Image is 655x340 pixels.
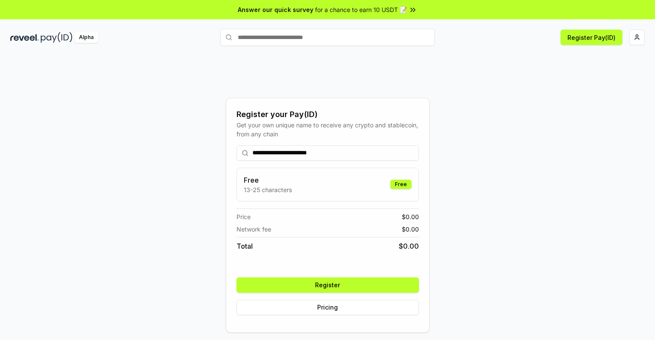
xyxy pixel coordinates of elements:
[244,185,292,194] p: 13-25 characters
[237,300,419,315] button: Pricing
[74,32,98,43] div: Alpha
[237,108,419,120] div: Register your Pay(ID)
[244,175,292,185] h3: Free
[399,241,419,251] span: $ 0.00
[237,120,419,138] div: Get your own unique name to receive any crypto and stablecoin, from any chain
[41,32,73,43] img: pay_id
[315,5,407,14] span: for a chance to earn 10 USDT 📝
[237,277,419,293] button: Register
[237,225,271,234] span: Network fee
[561,30,622,45] button: Register Pay(ID)
[238,5,313,14] span: Answer our quick survey
[402,212,419,221] span: $ 0.00
[237,212,251,221] span: Price
[402,225,419,234] span: $ 0.00
[237,241,253,251] span: Total
[390,180,412,189] div: Free
[10,32,39,43] img: reveel_dark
